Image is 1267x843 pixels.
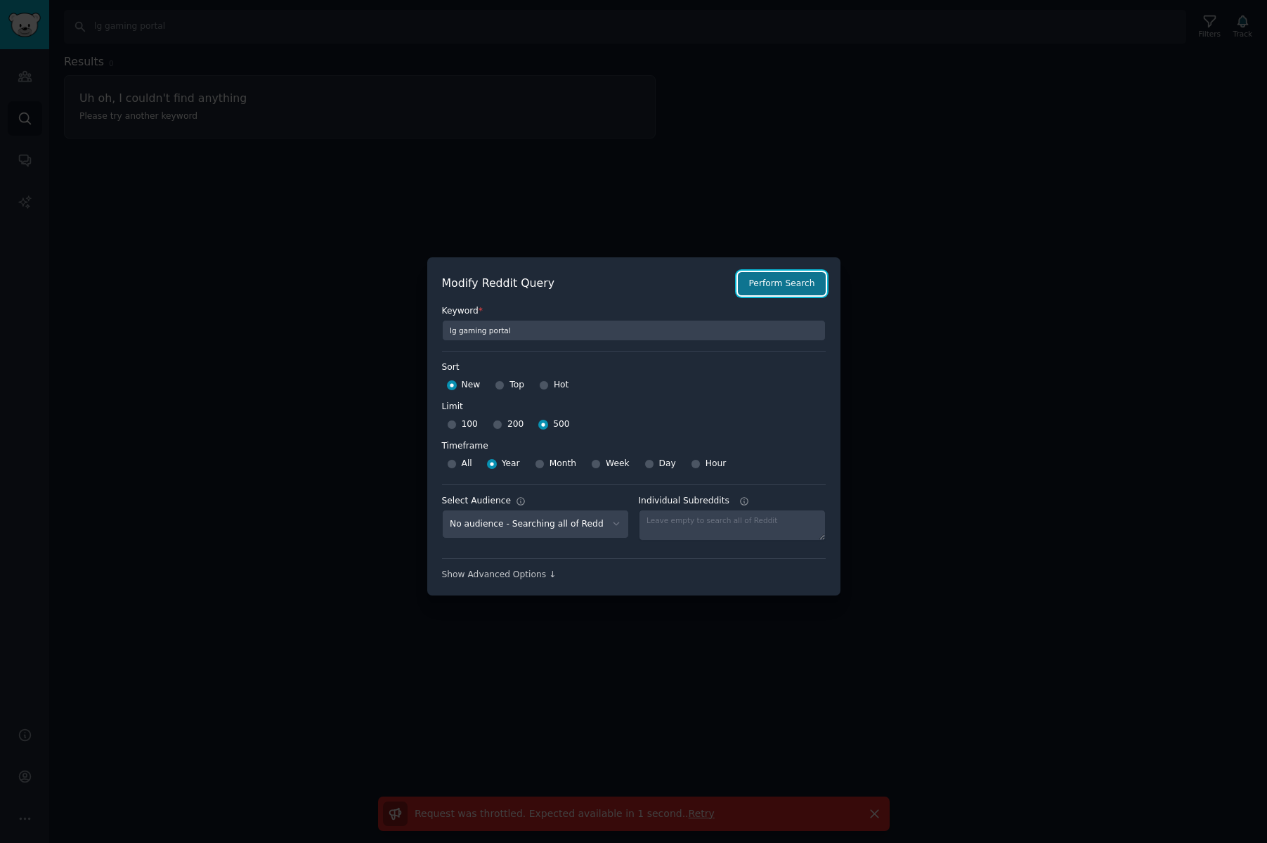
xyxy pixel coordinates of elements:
[639,495,826,508] label: Individual Subreddits
[442,275,731,292] h2: Modify Reddit Query
[442,495,512,508] div: Select Audience
[442,435,826,453] label: Timeframe
[706,458,727,470] span: Hour
[442,569,826,581] div: Show Advanced Options ↓
[738,272,825,296] button: Perform Search
[606,458,630,470] span: Week
[553,418,569,431] span: 500
[462,379,481,392] span: New
[442,401,463,413] div: Limit
[509,379,524,392] span: Top
[442,320,826,341] input: Keyword to search on Reddit
[507,418,524,431] span: 200
[462,458,472,470] span: All
[554,379,569,392] span: Hot
[550,458,576,470] span: Month
[442,305,826,318] label: Keyword
[462,418,478,431] span: 100
[502,458,520,470] span: Year
[659,458,676,470] span: Day
[442,361,826,374] label: Sort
